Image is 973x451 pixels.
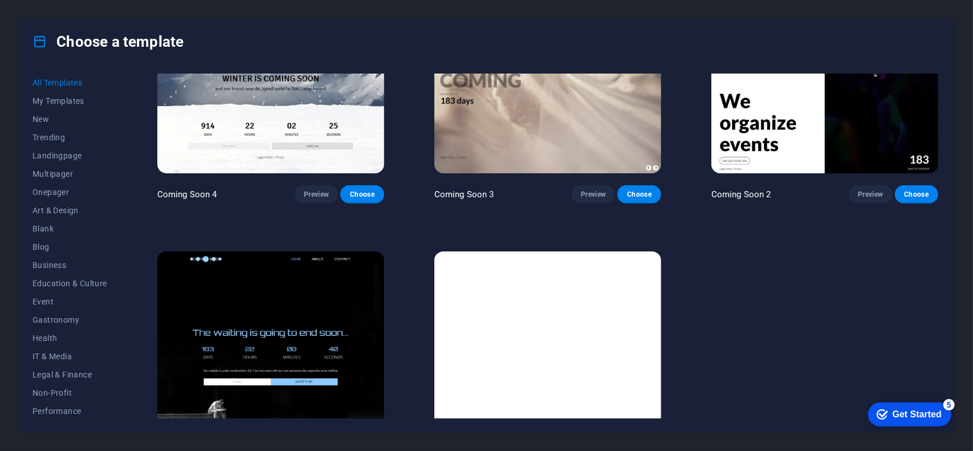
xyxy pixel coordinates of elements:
[32,261,107,270] span: Business
[32,220,107,238] button: Blank
[32,315,107,324] span: Gastronomy
[32,169,107,178] span: Multipager
[32,256,107,274] button: Business
[32,147,107,165] button: Landingpage
[32,238,107,256] button: Blog
[32,311,107,329] button: Gastronomy
[572,185,615,204] button: Preview
[32,388,107,397] span: Non-Profit
[32,74,107,92] button: All Templates
[304,190,329,199] span: Preview
[32,128,107,147] button: Trending
[32,365,107,384] button: Legal & Finance
[34,13,83,23] div: Get Started
[157,189,217,200] p: Coming Soon 4
[711,189,771,200] p: Coming Soon 2
[32,201,107,220] button: Art & Design
[32,183,107,201] button: Onepager
[32,115,107,124] span: New
[340,185,384,204] button: Choose
[32,165,107,183] button: Multipager
[32,329,107,347] button: Health
[32,274,107,292] button: Education & Culture
[32,188,107,197] span: Onepager
[32,96,107,105] span: My Templates
[32,92,107,110] button: My Templates
[32,224,107,233] span: Blank
[895,185,938,204] button: Choose
[9,6,92,30] div: Get Started 5 items remaining, 0% complete
[626,190,652,199] span: Choose
[32,151,107,160] span: Landingpage
[32,110,107,128] button: New
[32,292,107,311] button: Event
[904,190,929,199] span: Choose
[32,352,107,361] span: IT & Media
[84,2,96,14] div: 5
[581,190,606,199] span: Preview
[32,297,107,306] span: Event
[32,334,107,343] span: Health
[32,32,184,51] h4: Choose a template
[32,206,107,215] span: Art & Design
[32,242,107,251] span: Blog
[32,347,107,365] button: IT & Media
[32,78,107,87] span: All Templates
[434,189,494,200] p: Coming Soon 3
[32,402,107,420] button: Performance
[349,190,374,199] span: Choose
[617,185,661,204] button: Choose
[858,190,883,199] span: Preview
[32,384,107,402] button: Non-Profit
[32,370,107,379] span: Legal & Finance
[32,133,107,142] span: Trending
[849,185,892,204] button: Preview
[32,407,107,416] span: Performance
[32,279,107,288] span: Education & Culture
[295,185,338,204] button: Preview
